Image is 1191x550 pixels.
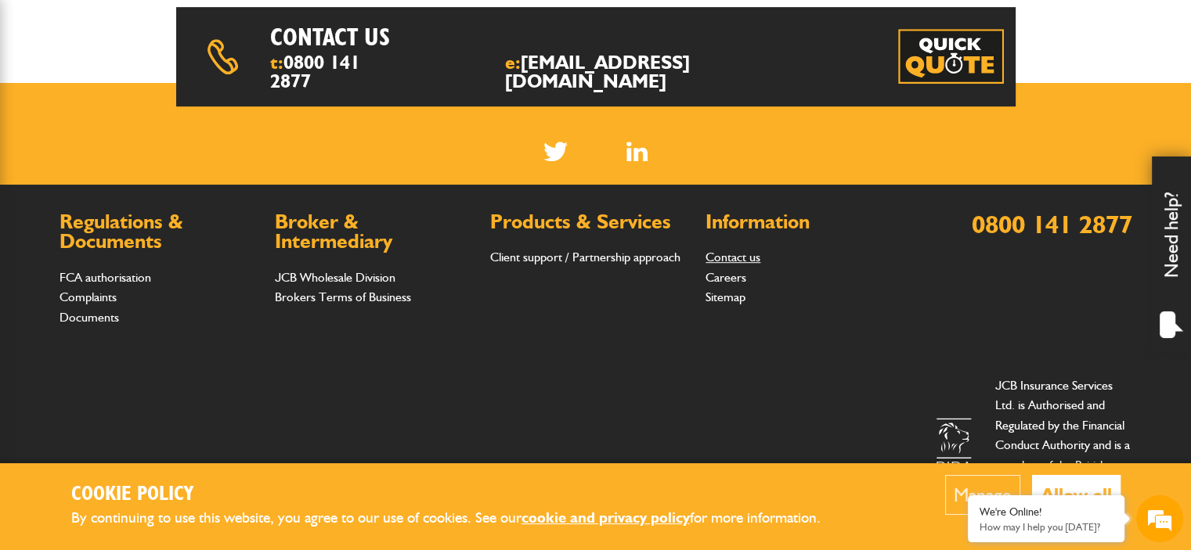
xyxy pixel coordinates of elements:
[20,237,286,271] input: Enter your phone number
[275,289,411,304] a: Brokers Terms of Business
[27,87,66,109] img: d_20077148190_company_1631870298795_20077148190
[898,29,1004,84] img: Quick Quote
[995,376,1132,516] p: JCB Insurance Services Ltd. is Authorised and Regulated by the Financial Conduct Authority and is...
[522,509,690,527] a: cookie and privacy policy
[490,250,680,264] a: Client support / Partnership approach
[60,310,119,325] a: Documents
[275,212,475,252] h2: Broker & Intermediary
[706,289,745,304] a: Sitemap
[20,283,286,418] textarea: Type your message and hit 'Enter'
[505,51,690,92] a: [EMAIL_ADDRESS][DOMAIN_NAME]
[980,521,1113,533] p: How may I help you today?
[706,270,746,285] a: Careers
[980,505,1113,519] div: We're Online!
[1152,156,1191,352] div: Need help?
[543,142,568,161] img: Twitter
[60,212,259,252] h2: Regulations & Documents
[275,270,395,285] a: JCB Wholesale Division
[270,51,360,92] a: 0800 141 2877
[60,289,117,304] a: Complaints
[505,53,768,91] span: e:
[71,506,846,530] p: By continuing to use this website, you agree to our use of cookies. See our for more information.
[20,191,286,225] input: Enter your email address
[20,145,286,179] input: Enter your last name
[626,142,648,161] img: Linked In
[490,212,690,232] h2: Products & Services
[270,23,637,52] h2: Contact us
[626,142,648,161] a: LinkedIn
[71,483,846,507] h2: Cookie Policy
[972,209,1132,239] a: 0800 141 2877
[1032,475,1121,515] button: Allow all
[60,270,151,285] a: FCA authorisation
[898,29,1004,84] a: Get your insurance quote in just 2-minutes
[257,8,294,45] div: Minimize live chat window
[213,431,284,452] em: Start Chat
[945,475,1020,515] button: Manage
[706,212,905,232] h2: Information
[706,250,760,264] a: Contact us
[270,53,374,91] span: t:
[81,88,263,108] div: Chat with us now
